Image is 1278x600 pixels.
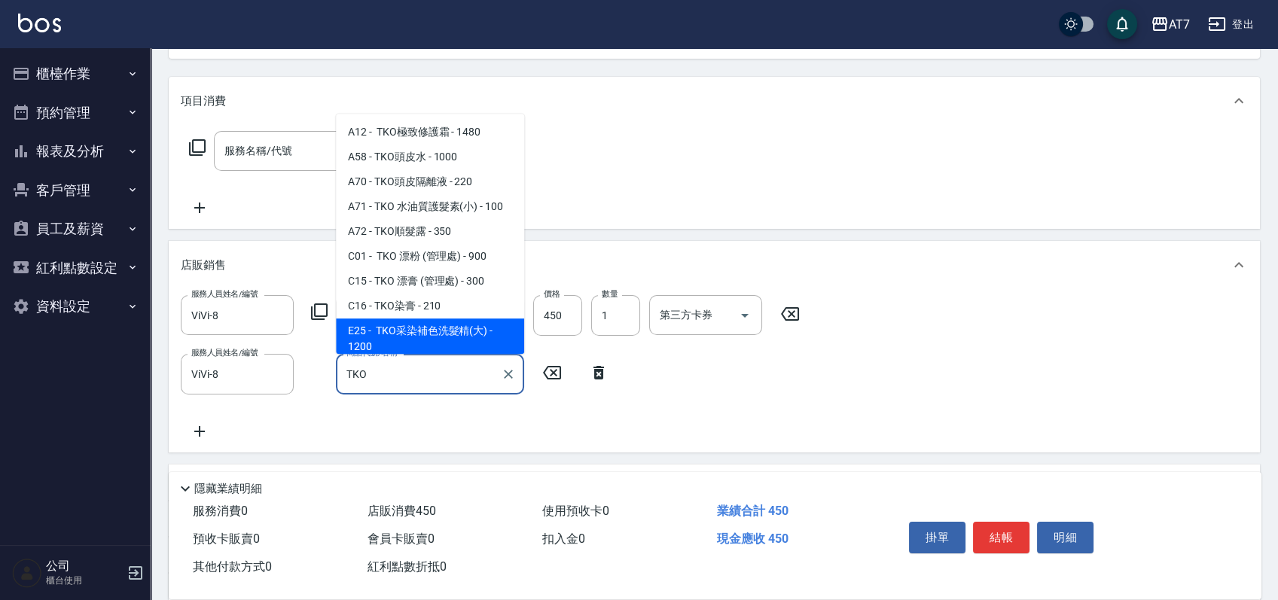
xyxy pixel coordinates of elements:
div: 店販銷售 [169,241,1260,289]
span: 店販消費 450 [368,504,436,518]
span: A72 - TKO順髮露 - 350 [336,219,524,244]
span: 其他付款方式 0 [193,559,272,574]
label: 價格 [544,288,560,300]
button: 員工及薪資 [6,209,145,248]
span: 業績合計 450 [716,504,788,518]
span: 扣入金 0 [542,531,585,546]
span: A71 - TKO 水油質護髮素(小) - 100 [336,194,524,219]
h5: 公司 [46,559,123,574]
img: Person [12,558,42,588]
div: 預收卡販賣 [169,464,1260,501]
button: 櫃檯作業 [6,54,145,93]
label: 數量 [602,288,618,300]
span: C16 - TKO染膏 - 210 [336,294,524,318]
span: 現金應收 450 [716,531,788,546]
button: 報表及分析 [6,132,145,171]
p: 項目消費 [181,93,226,109]
button: 紅利點數設定 [6,248,145,288]
span: A70 - TKO頭皮隔離液 - 220 [336,169,524,194]
p: 櫃台使用 [46,574,123,587]
label: 服務人員姓名/編號 [191,288,258,300]
button: 資料設定 [6,287,145,326]
span: E25 - TKO采染補色洗髮精(大) - 1200 [336,318,524,359]
button: save [1107,9,1137,39]
button: AT7 [1145,9,1196,40]
button: 客戶管理 [6,171,145,210]
p: 店販銷售 [181,257,226,273]
button: 明細 [1037,522,1093,553]
span: 預收卡販賣 0 [193,531,260,546]
button: 登出 [1202,11,1260,38]
span: A12 - TKO極致修護霜 - 1480 [336,120,524,145]
button: 掛單 [909,522,965,553]
button: Clear [498,364,519,385]
span: 服務消費 0 [193,504,248,518]
p: 隱藏業績明細 [194,481,262,497]
span: C15 - TKO 漂膏 (管理處) - 300 [336,269,524,294]
span: C01 - TKO 漂粉 (管理處) - 900 [336,244,524,269]
img: Logo [18,14,61,32]
button: 預約管理 [6,93,145,132]
label: 服務人員姓名/編號 [191,347,258,358]
div: 項目消費 [169,77,1260,125]
span: 紅利點數折抵 0 [368,559,447,574]
span: 使用預收卡 0 [542,504,609,518]
span: 會員卡販賣 0 [368,531,435,546]
div: AT7 [1169,15,1190,34]
button: 結帳 [973,522,1029,553]
button: Open [733,303,757,327]
span: A58 - TKO頭皮水 - 1000 [336,145,524,169]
